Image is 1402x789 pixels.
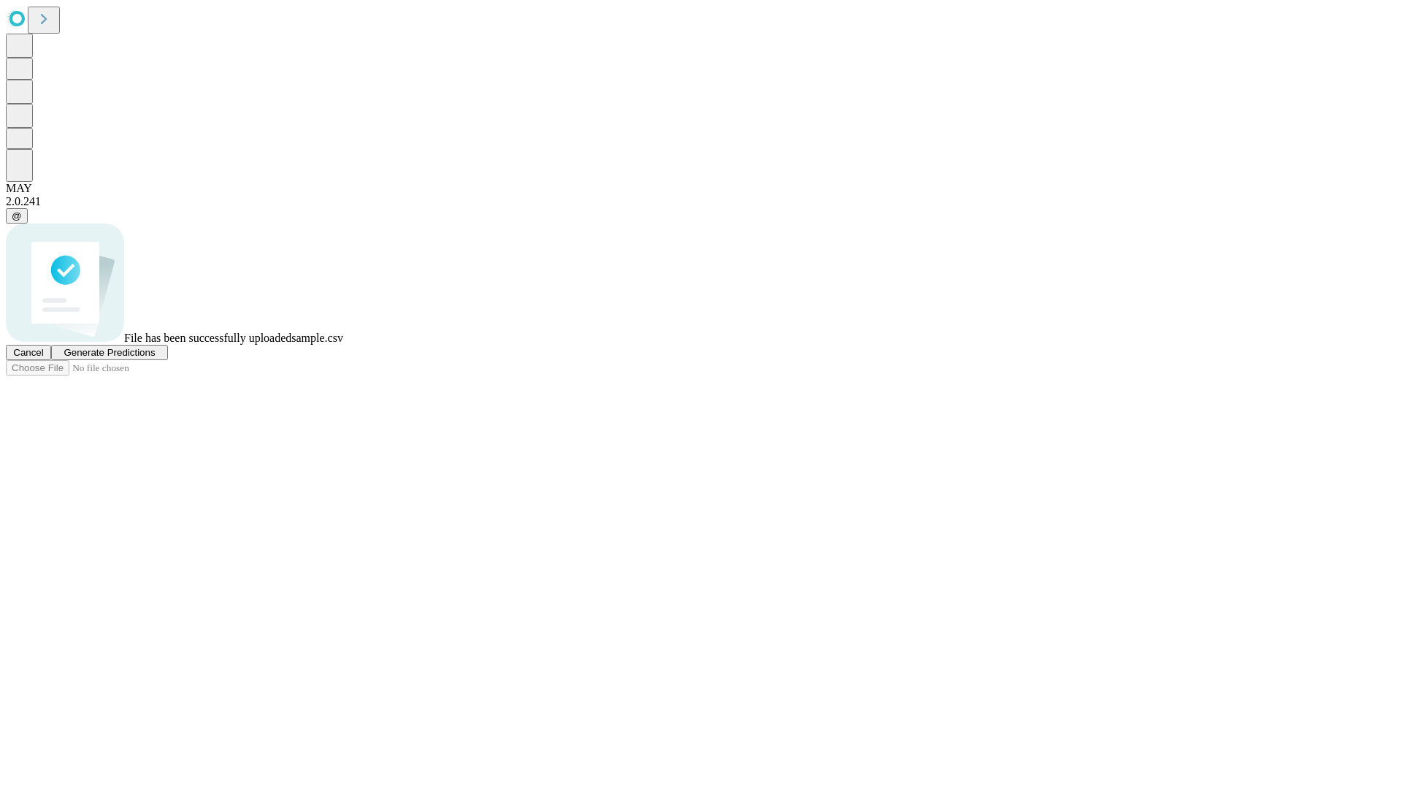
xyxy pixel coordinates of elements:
button: Cancel [6,345,51,360]
button: @ [6,208,28,224]
div: MAY [6,182,1396,195]
span: File has been successfully uploaded [124,332,291,344]
span: @ [12,210,22,221]
button: Generate Predictions [51,345,168,360]
span: Cancel [13,347,44,358]
span: Generate Predictions [64,347,155,358]
div: 2.0.241 [6,195,1396,208]
span: sample.csv [291,332,343,344]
